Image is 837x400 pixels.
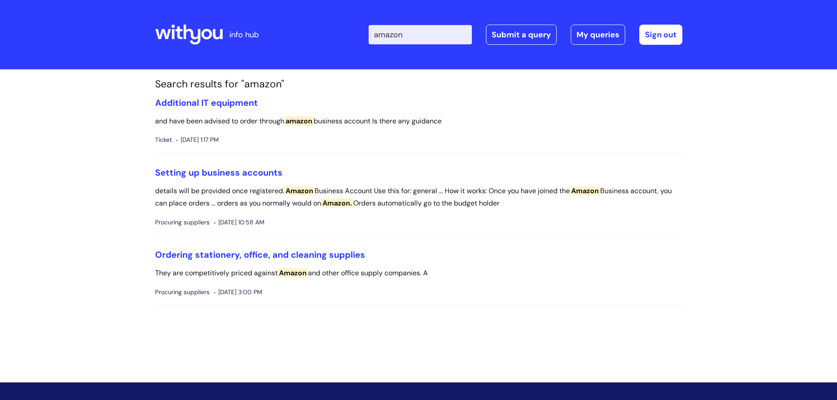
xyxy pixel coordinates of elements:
span: amazon [284,116,314,126]
span: Amazon. [321,198,353,208]
span: Amazon [284,186,315,195]
span: Ticket [155,134,172,145]
a: My queries [571,25,625,45]
span: Procuring suppliers [155,217,210,228]
p: details will be provided once registered. Business Account Use this for: general ... How it works... [155,185,682,210]
span: Amazon [570,186,600,195]
a: Ordering stationery, office, and cleaning supplies [155,249,365,260]
p: They are competitively priced against and other office supply companies. A [155,267,682,280]
a: Setting up business accounts [155,167,283,178]
span: Procuring suppliers [155,287,210,298]
h1: Search results for "amazon" [155,78,682,90]
input: Search [369,25,472,44]
div: | - [369,25,682,45]
a: Submit a query [486,25,557,45]
span: Amazon [278,268,308,277]
span: [DATE] 10:58 AM [214,217,265,228]
a: Sign out [639,25,682,45]
span: [DATE] 1:17 PM [176,134,219,145]
p: info hub [229,28,259,42]
span: [DATE] 3:00 PM [214,287,262,298]
p: and have been advised to order through business account Is there any guidance [155,115,682,128]
a: Additional IT equipment [155,97,258,108]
